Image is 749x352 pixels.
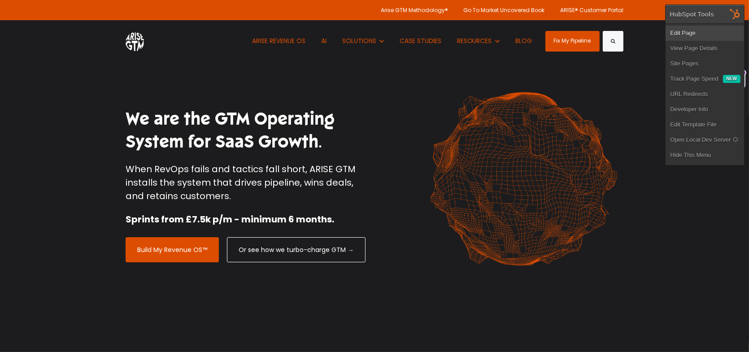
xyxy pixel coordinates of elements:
[666,26,744,41] a: Edit Page
[245,20,538,62] nav: Desktop navigation
[342,36,376,45] span: SOLUTIONS
[666,148,744,163] a: Hide This Menu
[545,31,600,52] a: Fix My Pipeline
[666,87,744,102] a: URL Redirects
[126,213,334,226] strong: Sprints from £7.5k p/m - minimum 6 months.
[457,36,492,45] span: RESOURCES
[23,23,99,30] div: Domain: [DOMAIN_NAME]
[726,4,745,23] img: HubSpot Tools Menu Toggle
[670,10,714,18] div: HubSpot Tools
[126,237,219,262] a: Build My Revenue OS™
[603,31,623,52] button: Search
[24,52,31,59] img: tab_domain_overview_orange.svg
[245,20,312,62] a: ARISE REVENUE OS
[34,53,80,59] div: Domain Overview
[424,83,623,275] img: shape-61 orange
[509,20,539,62] a: BLOG
[665,4,745,165] div: HubSpot Tools Edit PageView Page DetailsSite Pages Track Page Speed New URL RedirectsDeveloper In...
[126,31,144,51] img: ARISE GTM logo (1) white
[342,36,343,37] span: Show submenu for SOLUTIONS
[393,20,448,62] a: CASE STUDIES
[666,132,744,148] a: Open Local Dev Server
[666,71,723,87] a: Track Page Speed
[126,162,368,203] p: When RevOps fails and tactics fall short, ARISE GTM installs the system that drives pipeline, win...
[126,108,368,154] h1: We are the GTM Operating System for SaaS Growth.
[99,53,151,59] div: Keywords by Traffic
[457,36,457,37] span: Show submenu for RESOURCES
[666,102,744,117] a: Developer Info
[335,20,391,62] button: Show submenu for SOLUTIONS SOLUTIONS
[14,14,22,22] img: logo_orange.svg
[25,14,44,22] div: v 4.0.25
[666,117,744,132] a: Edit Template File
[14,23,22,30] img: website_grey.svg
[666,56,744,71] a: Site Pages
[227,237,366,262] a: Or see how we turbo-charge GTM →
[314,20,333,62] a: AI
[89,52,96,59] img: tab_keywords_by_traffic_grey.svg
[723,75,740,83] div: New
[450,20,506,62] button: Show submenu for RESOURCES RESOURCES
[666,41,744,56] a: View Page Details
